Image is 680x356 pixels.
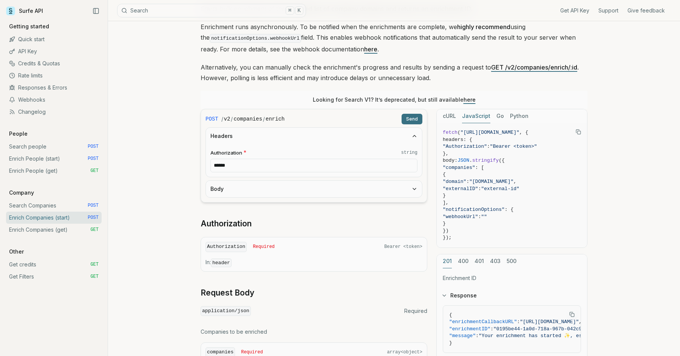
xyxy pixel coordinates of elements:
[499,158,505,163] span: ({
[90,262,99,268] span: GET
[513,179,516,184] span: ,
[6,189,37,197] p: Company
[206,115,218,123] span: POST
[449,326,490,332] span: "enrichmentID"
[6,70,102,82] a: Rate limits
[479,333,655,339] span: "Your enrichment has started ✨, estimated time: 2 seconds."
[481,186,519,192] span: "external-id"
[490,254,501,268] button: 403
[6,130,31,138] p: People
[210,34,301,43] code: notificationOptions.webhookUrl
[6,200,102,212] a: Search Companies POST
[573,126,584,138] button: Copy Text
[449,319,517,325] span: "enrichmentCallbackURL"
[443,179,466,184] span: "domain"
[6,212,102,224] a: Enrich Companies (start) POST
[490,144,537,149] span: "Bearer <token>"
[520,319,579,325] span: "[URL][DOMAIN_NAME]"
[493,326,605,332] span: "0195be44-1a0d-718a-967b-042c9d17ffd7"
[449,340,452,346] span: }
[461,130,519,135] span: "[URL][DOMAIN_NAME]"
[443,186,478,192] span: "externalID"
[627,7,665,14] a: Give feedback
[472,158,499,163] span: stringify
[443,137,472,142] span: headers: {
[507,254,516,268] button: 500
[263,115,265,123] span: /
[6,153,102,165] a: Enrich People (start) POST
[206,128,422,144] button: Headers
[478,214,481,220] span: :
[6,224,102,236] a: Enrich Companies (get) GET
[253,244,275,250] span: Required
[443,172,446,177] span: {
[206,181,422,197] button: Body
[457,130,461,135] span: (
[443,254,452,268] button: 201
[443,221,446,226] span: }
[490,326,493,332] span: :
[449,312,452,318] span: {
[88,215,99,221] span: POST
[286,6,294,15] kbd: ⌘
[201,288,254,298] a: Request Body
[313,96,476,104] p: Looking for Search V1? It’s deprecated, but still available
[90,168,99,174] span: GET
[478,186,481,192] span: :
[6,33,102,45] a: Quick start
[476,333,479,339] span: :
[6,258,102,271] a: Get credits GET
[443,200,449,206] span: ],
[464,96,476,103] a: here
[443,274,581,282] p: Enrichment ID
[6,94,102,106] a: Webhooks
[206,242,247,252] code: Authorization
[404,307,427,315] span: Required
[6,106,102,118] a: Changelog
[387,349,422,355] span: array<object>
[517,319,520,325] span: :
[566,309,578,320] button: Copy Text
[6,5,43,17] a: Surfe API
[90,5,102,17] button: Collapse Sidebar
[469,158,472,163] span: .
[443,144,487,149] span: "Authorization"
[201,22,587,54] p: Enrichment runs asynchronously. To be notified when the enrichments are complete, we using the fi...
[211,258,232,267] code: header
[221,115,223,123] span: /
[443,151,449,156] span: },
[458,254,468,268] button: 400
[6,141,102,153] a: Search people POST
[241,349,263,355] span: Required
[487,144,490,149] span: :
[457,158,469,163] span: JSON
[402,114,422,124] button: Send
[443,193,446,198] span: }
[201,62,587,83] p: Alternatively, you can manually check the enrichment's progress and results by sending a request ...
[579,319,582,325] span: ,
[560,7,589,14] a: Get API Key
[505,207,513,212] span: : {
[598,7,618,14] a: Support
[201,328,427,336] p: Companies to be enriched
[6,165,102,177] a: Enrich People (get) GET
[466,179,469,184] span: :
[384,244,422,250] span: Bearer <token>
[443,165,475,170] span: "companies"
[90,274,99,280] span: GET
[449,333,476,339] span: "message"
[462,109,490,123] button: JavaScript
[443,235,451,240] span: });
[437,286,587,305] button: Response
[481,214,487,220] span: ""
[6,82,102,94] a: Responses & Errors
[475,165,484,170] span: : [
[6,57,102,70] a: Credits & Quotas
[443,109,456,123] button: cURL
[491,63,577,71] a: GET /v2/companies/enrich/:id
[201,306,251,316] code: application/json
[6,271,102,283] a: Get Filters GET
[457,23,510,31] strong: highly recommend
[443,207,505,212] span: "notificationOptions"
[233,115,262,123] code: companies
